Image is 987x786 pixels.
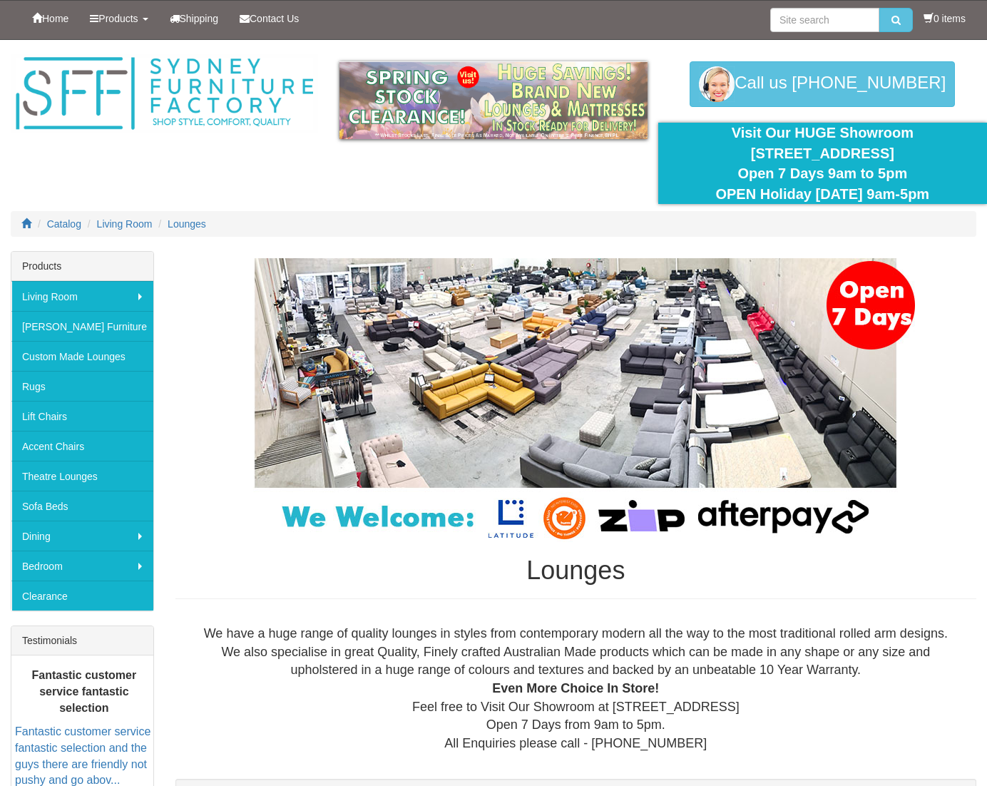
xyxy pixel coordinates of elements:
[159,1,230,36] a: Shipping
[492,681,659,695] b: Even More Choice In Store!
[11,626,153,655] div: Testimonials
[175,556,976,585] h1: Lounges
[42,13,68,24] span: Home
[229,1,310,36] a: Contact Us
[11,401,153,431] a: Lift Chairs
[31,669,136,714] b: Fantastic customer service fantastic selection
[168,218,206,230] a: Lounges
[11,461,153,491] a: Theatre Lounges
[97,218,153,230] a: Living Room
[770,8,879,32] input: Site search
[339,61,647,139] img: spring-sale.gif
[11,371,153,401] a: Rugs
[11,252,153,281] div: Products
[11,311,153,341] a: [PERSON_NAME] Furniture
[924,11,966,26] li: 0 items
[11,431,153,461] a: Accent Chairs
[11,521,153,551] a: Dining
[219,258,932,542] img: Lounges
[669,123,976,204] div: Visit Our HUGE Showroom [STREET_ADDRESS] Open 7 Days 9am to 5pm OPEN Holiday [DATE] 9am-5pm
[21,1,79,36] a: Home
[11,341,153,371] a: Custom Made Lounges
[47,218,81,230] a: Catalog
[187,625,965,753] div: We have a huge range of quality lounges in styles from contemporary modern all the way to the mos...
[98,13,138,24] span: Products
[180,13,219,24] span: Shipping
[11,551,153,581] a: Bedroom
[79,1,158,36] a: Products
[11,281,153,311] a: Living Room
[11,54,318,133] img: Sydney Furniture Factory
[250,13,299,24] span: Contact Us
[15,725,150,786] a: Fantastic customer service fantastic selection and the guys there are friendly not pushy and go a...
[11,491,153,521] a: Sofa Beds
[11,581,153,611] a: Clearance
